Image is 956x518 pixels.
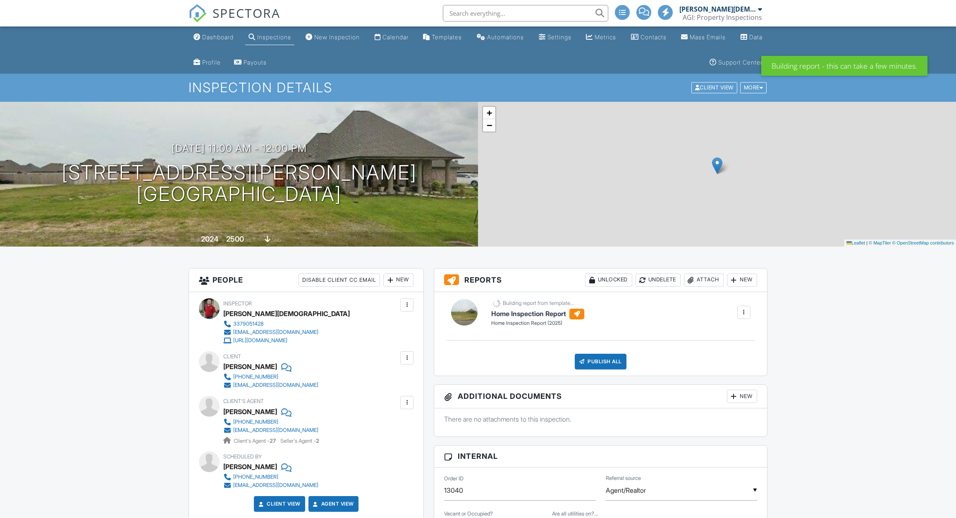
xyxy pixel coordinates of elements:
span: Client [223,353,241,360]
a: Client View [691,84,739,90]
div: [PERSON_NAME][DEMOGRAPHIC_DATA] [679,5,756,13]
div: Building report - this can take a few minutes. [761,56,927,76]
div: [PHONE_NUMBER] [233,374,278,380]
h3: [DATE] 11:00 am - 12:00 pm [172,143,307,154]
div: Home Inspection Report (2025) [491,320,584,327]
h1: Inspection Details [189,80,767,95]
a: [PHONE_NUMBER] [223,473,318,481]
span: slab [272,237,281,243]
span: Client's Agent [223,398,264,404]
div: Building report from template... [503,300,574,307]
div: Data [749,34,762,41]
div: More [740,82,767,94]
div: [EMAIL_ADDRESS][DOMAIN_NAME] [233,382,318,388]
a: [PERSON_NAME] [223,405,277,418]
a: Client View [257,500,301,508]
div: [PHONE_NUMBER] [233,474,278,480]
div: Mass Emails [690,34,726,41]
a: Data [737,30,766,45]
span: Seller's Agent - [280,438,319,444]
a: [PHONE_NUMBER] [223,418,318,426]
div: Disable Client CC Email [299,273,380,287]
a: [EMAIL_ADDRESS][DOMAIN_NAME] [223,328,343,336]
label: Are all utilities on? If not, there is a return fee for anything that can’t be inspected [552,510,598,518]
a: [URL][DOMAIN_NAME] [223,336,343,345]
div: 3379051428 [233,321,264,327]
div: New Inspection [314,34,360,41]
div: AGI: Property Inspections [683,13,762,22]
span: Inspector [223,300,252,307]
div: Calendar [382,34,409,41]
a: Metrics [583,30,619,45]
div: [EMAIL_ADDRESS][DOMAIN_NAME] [233,427,318,434]
strong: 2 [316,438,319,444]
div: [EMAIL_ADDRESS][DOMAIN_NAME] [233,482,318,489]
a: Mass Emails [678,30,729,45]
div: Metrics [595,34,616,41]
a: Templates [420,30,465,45]
span: + [487,108,492,118]
label: Vacant or Occupied? [444,510,493,518]
a: Contacts [628,30,670,45]
div: Payouts [244,59,267,66]
a: SPECTORA [189,11,280,29]
div: Unlocked [585,273,632,287]
div: Automations [487,34,524,41]
img: The Best Home Inspection Software - Spectora [189,4,207,22]
a: Agent View [311,500,354,508]
div: Undelete [636,273,681,287]
label: Order ID [444,475,464,482]
h3: Additional Documents [434,385,767,408]
img: loading-93afd81d04378562ca97960a6d0abf470c8f8241ccf6a1b4da771bf876922d1b.gif [491,298,502,309]
h1: [STREET_ADDRESS][PERSON_NAME] [GEOGRAPHIC_DATA] [62,162,417,206]
div: Attach [684,273,724,287]
a: Automations (Advanced) [473,30,527,45]
div: [PERSON_NAME] [223,360,277,373]
span: | [866,240,868,245]
a: Calendar [371,30,412,45]
a: Company Profile [190,55,224,70]
span: Built [191,237,200,243]
a: Leaflet [846,240,865,245]
div: New [727,273,757,287]
a: [EMAIL_ADDRESS][DOMAIN_NAME] [223,426,318,434]
img: Marker [712,157,722,174]
div: [URL][DOMAIN_NAME] [233,337,287,344]
h3: People [189,269,423,292]
a: Payouts [231,55,270,70]
input: Search everything... [443,5,608,22]
div: 2500 [226,235,244,243]
div: Templates [432,34,462,41]
h3: Internal [434,446,767,467]
h3: Reports [434,269,767,292]
div: [PERSON_NAME][DEMOGRAPHIC_DATA] [223,307,350,320]
span: sq. ft. [245,237,257,243]
div: Contacts [641,34,667,41]
div: Settings [547,34,571,41]
span: Client's Agent - [234,438,277,444]
a: Zoom out [483,119,495,132]
a: Zoom in [483,107,495,119]
div: [EMAIL_ADDRESS][DOMAIN_NAME] [233,329,318,336]
a: © OpenStreetMap contributors [892,240,954,245]
span: − [487,120,492,130]
div: 2024 [201,235,218,243]
div: Dashboard [202,34,234,41]
div: Client View [691,82,737,94]
a: [EMAIL_ADDRESS][DOMAIN_NAME] [223,381,318,389]
div: [PERSON_NAME] [223,460,277,473]
span: SPECTORA [213,4,280,22]
a: Settings [535,30,575,45]
a: Support Center [706,55,766,70]
a: Dashboard [190,30,237,45]
a: Inspections [245,30,294,45]
div: Support Center [718,59,762,66]
a: [PHONE_NUMBER] [223,373,318,381]
strong: 27 [270,438,276,444]
a: 3379051428 [223,320,343,328]
span: Scheduled By [223,453,262,460]
p: There are no attachments to this inspection. [444,415,757,424]
div: [PHONE_NUMBER] [233,419,278,425]
div: Profile [202,59,221,66]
